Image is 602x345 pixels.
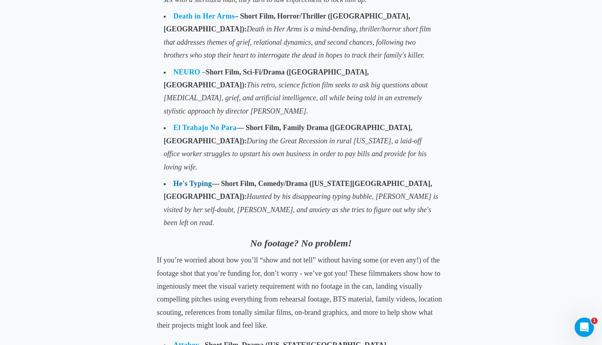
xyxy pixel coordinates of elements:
[164,137,427,171] span: During the Great Recession in rural [US_STATE], a laid-off office worker struggles to upstart his...
[164,124,412,145] strong: — Short Film, Family Drama ([GEOGRAPHIC_DATA], [GEOGRAPHIC_DATA]):
[164,12,410,33] strong: – Short Film, Horror/Thriller ([GEOGRAPHIC_DATA], [GEOGRAPHIC_DATA]):
[173,12,234,20] a: Death in Her Arms
[164,192,438,227] span: Haunted by his disappearing typing bubble, [PERSON_NAME] is visited by her self-doubt, [PERSON_NA...
[173,68,200,76] a: NEURO
[591,318,598,324] span: 1
[164,68,369,89] strong: Short Film, Sci-Fi/Drama ([GEOGRAPHIC_DATA], [GEOGRAPHIC_DATA]):
[157,256,442,329] span: If you’re worried about how you’ll “show and not tell” without having some (or even any!) of the ...
[173,124,236,132] a: El Trabajo No Para
[164,25,431,59] span: Death in Her Arms is a mind-bending, thriller/horror short film that addresses themes of grief, r...
[575,318,594,337] iframe: Intercom live chat
[164,180,432,200] strong: — Short Film, Comedy/Drama ([US_STATE][GEOGRAPHIC_DATA], [GEOGRAPHIC_DATA]):
[173,180,212,188] a: He's Typing
[164,81,427,115] span: This retro, science fiction film seeks to ask big questions about [MEDICAL_DATA], grief, and arti...
[250,238,352,248] i: No footage? No problem!
[164,68,369,89] span: –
